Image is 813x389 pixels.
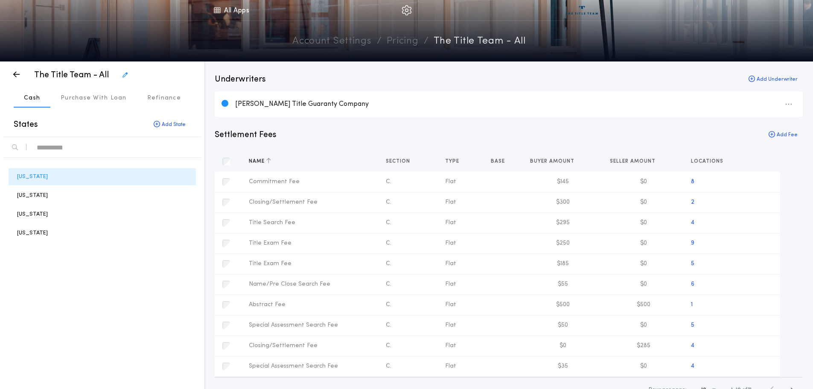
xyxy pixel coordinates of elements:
span: Flat [445,342,456,349]
div: [PERSON_NAME] Title Guaranty Company [235,99,796,109]
p: Cash [24,94,40,102]
p: / [377,34,382,49]
span: Name/Pre Close Search Fee [249,281,330,287]
span: $500 [637,301,650,308]
button: 9 [691,239,694,248]
span: $250 [556,240,570,246]
p: [US_STATE] [17,210,48,218]
p: / [424,34,428,49]
span: $145 [557,178,569,185]
p: Settlement Fees [215,129,277,141]
button: 4 [691,219,694,227]
span: $0 [640,363,647,369]
span: Seller Amount [610,158,657,165]
span: Flat [445,281,456,287]
span: Buyer Amount [530,158,576,165]
p: [US_STATE] [17,173,48,181]
p: The Title Team - All [434,34,526,49]
span: Closing/Settlement Fee [249,342,318,349]
span: C . [386,363,391,369]
button: 4 [691,342,694,350]
span: Closing/Settlement Fee [249,199,318,205]
span: $500 [556,301,570,308]
button: 8 [691,178,694,186]
button: 6 [691,280,694,289]
span: Flat [445,178,456,185]
span: Name [249,158,266,165]
span: C . [386,281,391,287]
p: [US_STATE] [17,229,48,237]
span: $0 [640,322,647,328]
img: img [402,5,412,15]
span: $35 [558,363,568,369]
span: $0 [559,342,566,349]
span: $185 [557,260,569,267]
span: $55 [558,281,568,287]
span: $50 [558,322,568,328]
p: [US_STATE] [17,191,48,199]
span: Flat [445,199,456,205]
a: pricing [387,34,419,49]
span: C . [386,301,391,308]
span: $0 [640,219,647,226]
span: $0 [640,199,647,205]
span: $0 [640,281,647,287]
span: C . [386,322,391,328]
button: Add Fee [763,129,803,141]
span: $0 [640,178,647,185]
span: $300 [556,199,570,205]
span: Section [386,158,412,165]
span: Special Assessment Search Fee [249,363,338,369]
span: Locations [691,158,725,165]
p: The Title Team - All [34,69,109,81]
p: States [14,119,38,131]
button: 4 [691,362,694,371]
button: Name [249,157,271,166]
p: Underwriters [215,73,266,85]
button: Add Underwriter [743,73,803,85]
span: $285 [637,342,650,349]
span: Special Assessment Search Fee [249,322,338,328]
button: 5 [691,260,694,268]
button: Add State [147,118,192,132]
span: Base [491,158,507,165]
span: C . [386,260,391,267]
span: Flat [445,219,456,226]
span: Title Exam Fee [249,240,291,246]
span: C . [386,219,391,226]
button: 2 [691,198,694,207]
span: Abstract Fee [249,301,286,308]
span: Flat [445,240,456,246]
span: Type [445,158,461,165]
img: vs-icon [566,6,598,15]
span: C . [386,178,391,185]
span: Flat [445,322,456,328]
p: Purchase With Loan [61,94,127,102]
span: Flat [445,363,456,369]
span: Flat [445,260,456,267]
span: Flat [445,301,456,308]
button: 1 [691,301,693,309]
span: C . [386,240,391,246]
p: Refinance [147,94,181,102]
button: Type [445,157,466,166]
span: Commitment Fee [249,178,300,185]
span: $295 [556,219,570,226]
span: $0 [640,240,647,246]
span: C . [386,199,391,205]
span: $0 [640,260,647,267]
span: C . [386,342,391,349]
a: Account Settings [292,34,371,49]
span: Title Search Fee [249,219,295,226]
button: 5 [691,321,694,330]
span: Title Exam Fee [249,260,291,267]
button: Section [386,157,417,166]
